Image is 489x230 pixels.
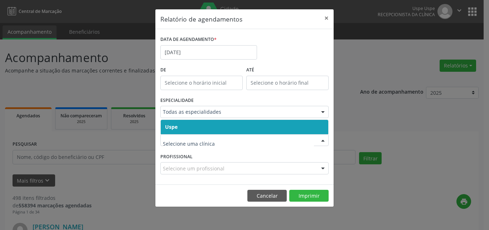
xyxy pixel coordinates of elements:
[319,9,334,27] button: Close
[247,190,287,202] button: Cancelar
[160,95,194,106] label: ESPECIALIDADE
[246,76,329,90] input: Selecione o horário final
[163,137,314,151] input: Selecione uma clínica
[160,14,242,24] h5: Relatório de agendamentos
[160,151,193,162] label: PROFISSIONAL
[246,65,329,76] label: ATÉ
[289,190,329,202] button: Imprimir
[163,165,224,172] span: Selecione um profissional
[165,123,178,130] span: Uspe
[160,76,243,90] input: Selecione o horário inicial
[163,108,314,116] span: Todas as especialidades
[160,34,217,45] label: DATA DE AGENDAMENTO
[160,45,257,60] input: Selecione uma data ou intervalo
[160,65,243,76] label: De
